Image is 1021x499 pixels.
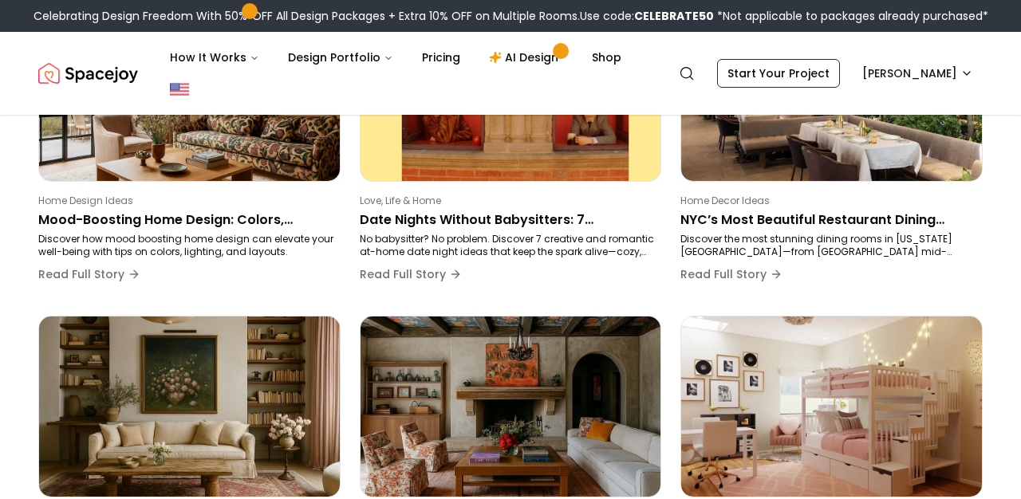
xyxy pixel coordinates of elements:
img: Dorm Room Ideas 2025: Stylish, Cozy, and Space-Savvy Tips Every College Student Needs [681,316,982,497]
p: No babysitter? No problem. Discover 7 creative and romantic at-home date night ideas that keep th... [360,233,656,258]
button: Read Full Story [680,258,783,290]
button: [PERSON_NAME] [853,59,983,88]
p: Home Decor Ideas [680,194,976,207]
nav: Global [38,32,983,115]
img: Balancing Multiple Decor Styles in Living Room: Tips for a Harmonious Space [39,316,340,497]
a: Shop [579,41,634,73]
img: Spacejoy Logo [38,57,138,89]
p: NYC’s Most Beautiful Restaurant Dining Rooms (and How to Steal the Look) [680,210,976,230]
button: Read Full Story [38,258,140,290]
p: Discover the most stunning dining rooms in [US_STATE][GEOGRAPHIC_DATA]—from [GEOGRAPHIC_DATA] mid... [680,233,976,258]
span: Use code: [580,8,714,24]
button: Read Full Story [360,258,462,290]
p: Date Nights Without Babysitters: 7 Surprisingly Romantic Ideas That Actually Work [360,210,656,230]
nav: Main [157,41,634,73]
p: Discover how mood boosting home design can elevate your well-being with tips on colors, lighting,... [38,233,334,258]
p: Home Design Ideas [38,194,334,207]
button: Design Portfolio [275,41,406,73]
p: Mood-Boosting Home Design: Colors, Lighting & Layout Tips to Transform Your Mood [38,210,334,230]
span: *Not applicable to packages already purchased* [714,8,988,24]
a: Start Your Project [717,59,840,88]
img: United States [170,80,189,99]
a: AI Design [476,41,576,73]
b: CELEBRATE50 [634,8,714,24]
a: Spacejoy [38,57,138,89]
a: Pricing [409,41,473,73]
button: How It Works [157,41,272,73]
p: Love, Life & Home [360,194,656,207]
img: Ceiling Design Trends 2025: Elevate Your Space with Stylish Ceilings [361,316,661,497]
div: Celebrating Design Freedom With 50% OFF All Design Packages + Extra 10% OFF on Multiple Rooms. [34,8,988,24]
